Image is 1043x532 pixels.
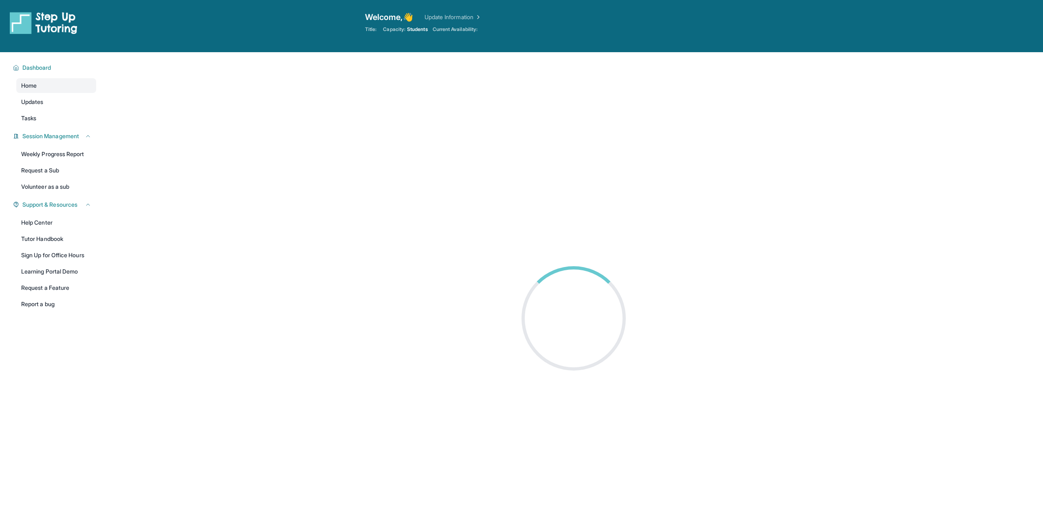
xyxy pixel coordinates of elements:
span: Title: [365,26,376,33]
img: Chevron Right [473,13,482,21]
a: Volunteer as a sub [16,179,96,194]
span: Support & Resources [22,201,77,209]
span: Capacity: [383,26,405,33]
a: Request a Sub [16,163,96,178]
span: Welcome, 👋 [365,11,413,23]
span: Dashboard [22,64,51,72]
a: Request a Feature [16,280,96,295]
a: Tasks [16,111,96,126]
button: Dashboard [19,64,91,72]
span: Students [407,26,428,33]
a: Weekly Progress Report [16,147,96,161]
button: Support & Resources [19,201,91,209]
a: Learning Portal Demo [16,264,96,279]
span: Current Availability: [433,26,477,33]
span: Tasks [21,114,36,122]
a: Updates [16,95,96,109]
a: Update Information [425,13,482,21]
a: Report a bug [16,297,96,311]
a: Sign Up for Office Hours [16,248,96,263]
img: logo [10,11,77,34]
a: Tutor Handbook [16,232,96,246]
a: Home [16,78,96,93]
button: Session Management [19,132,91,140]
span: Home [21,82,37,90]
span: Session Management [22,132,79,140]
span: Updates [21,98,44,106]
a: Help Center [16,215,96,230]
